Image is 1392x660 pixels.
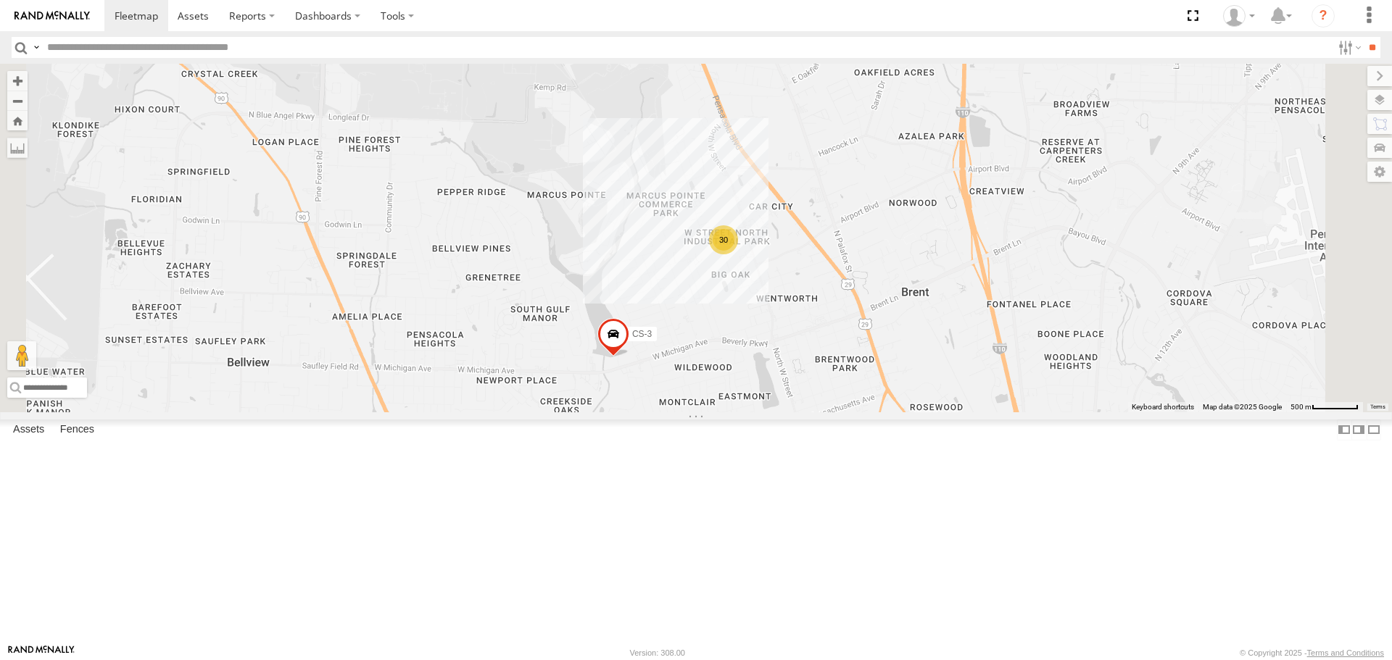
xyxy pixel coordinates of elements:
a: Terms (opens in new tab) [1370,404,1385,409]
label: Search Query [30,37,42,58]
span: Map data ©2025 Google [1203,403,1282,411]
label: Fences [53,420,101,440]
button: Zoom Home [7,111,28,130]
label: Assets [6,420,51,440]
button: Zoom out [7,91,28,111]
i: ? [1312,4,1335,28]
div: William Pittman [1218,5,1260,27]
span: 500 m [1290,403,1312,411]
label: Dock Summary Table to the Right [1351,419,1366,440]
label: Search Filter Options [1333,37,1364,58]
img: rand-logo.svg [14,11,90,21]
span: CS-3 [632,329,652,339]
a: Terms and Conditions [1307,648,1384,657]
label: Map Settings [1367,162,1392,182]
div: © Copyright 2025 - [1240,648,1384,657]
label: Dock Summary Table to the Left [1337,419,1351,440]
a: Visit our Website [8,646,75,660]
button: Zoom in [7,71,28,91]
label: Measure [7,138,28,158]
button: Keyboard shortcuts [1132,402,1194,412]
div: Version: 308.00 [630,648,685,657]
button: Drag Pegman onto the map to open Street View [7,341,36,370]
div: 30 [709,225,738,254]
button: Map Scale: 500 m per 61 pixels [1286,402,1363,412]
label: Hide Summary Table [1367,419,1381,440]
